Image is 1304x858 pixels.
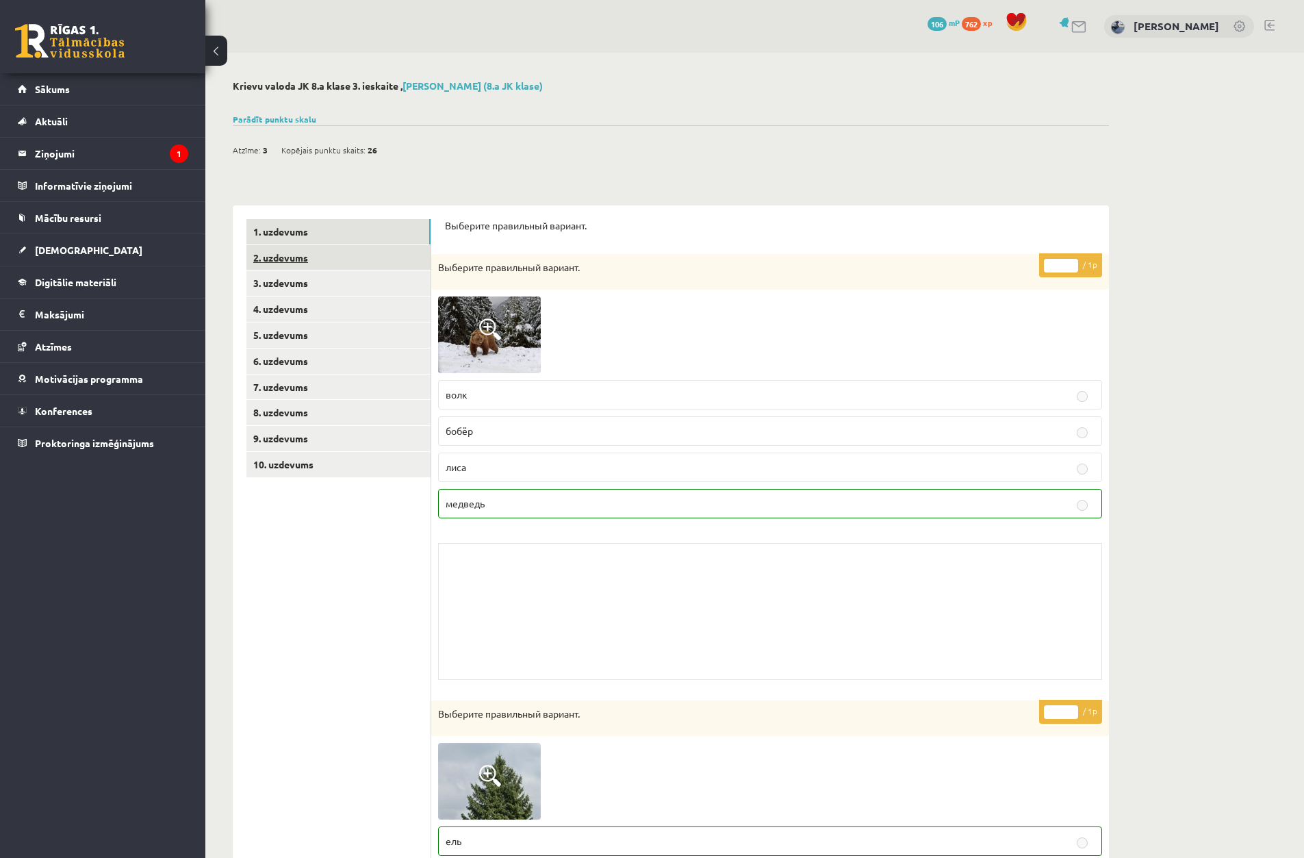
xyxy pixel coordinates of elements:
a: 106 mP [928,17,960,28]
img: 2.jpg [438,296,541,373]
legend: Ziņojumi [35,138,188,169]
span: xp [983,17,992,28]
a: 8. uzdevums [246,400,431,425]
a: Digitālie materiāli [18,266,188,298]
a: Rīgas 1. Tālmācības vidusskola [15,24,125,58]
p: Выберите правильный вариант. [445,219,1095,233]
span: Aktuāli [35,115,68,127]
span: ель [446,835,461,847]
a: 4. uzdevums [246,296,431,322]
a: Aktuāli [18,105,188,137]
span: Sākums [35,83,70,95]
a: 7. uzdevums [246,375,431,400]
a: Sākums [18,73,188,105]
span: Proktoringa izmēģinājums [35,437,154,449]
span: 106 [928,17,947,31]
a: 2. uzdevums [246,245,431,270]
a: [PERSON_NAME] [1134,19,1219,33]
span: лиса [446,461,466,473]
span: Atzīmes [35,340,72,353]
span: Kopējais punktu skaits: [281,140,366,160]
a: Parādīt punktu skalu [233,114,316,125]
span: 26 [368,140,377,160]
p: / 1p [1039,700,1102,724]
a: [PERSON_NAME] (8.a JK klase) [402,79,543,92]
a: 762 xp [962,17,999,28]
p: Выберите правильный вариант. [438,261,1034,275]
a: 9. uzdevums [246,426,431,451]
a: Motivācijas programma [18,363,188,394]
span: Konferences [35,405,92,417]
span: Motivācijas programma [35,373,143,385]
input: медведь [1077,500,1088,511]
img: 2.jpg [438,743,541,820]
a: [DEMOGRAPHIC_DATA] [18,234,188,266]
a: Proktoringa izmēģinājums [18,427,188,459]
i: 1 [170,144,188,163]
h2: Krievu valoda JK 8.a klase 3. ieskaite , [233,80,1109,92]
img: Endijs Laizāns [1111,21,1125,34]
a: 10. uzdevums [246,452,431,477]
input: ель [1077,837,1088,848]
a: Mācību resursi [18,202,188,234]
input: лиса [1077,464,1088,475]
input: бобёр [1077,427,1088,438]
legend: Maksājumi [35,299,188,330]
span: 762 [962,17,981,31]
span: [DEMOGRAPHIC_DATA] [35,244,142,256]
span: волк [446,388,468,401]
span: Digitālie materiāli [35,276,116,288]
p: / 1p [1039,253,1102,277]
a: Atzīmes [18,331,188,362]
a: Ziņojumi1 [18,138,188,169]
a: 5. uzdevums [246,323,431,348]
a: Informatīvie ziņojumi [18,170,188,201]
input: волк [1077,391,1088,402]
a: Maksājumi [18,299,188,330]
a: 6. uzdevums [246,349,431,374]
a: 1. uzdevums [246,219,431,244]
span: бобёр [446,425,473,437]
span: медведь [446,497,485,509]
a: Konferences [18,395,188,427]
legend: Informatīvie ziņojumi [35,170,188,201]
span: Atzīme: [233,140,261,160]
a: 3. uzdevums [246,270,431,296]
span: 3 [263,140,268,160]
p: Выберите правильный вариант. [438,707,1034,721]
span: mP [949,17,960,28]
span: Mācību resursi [35,212,101,224]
